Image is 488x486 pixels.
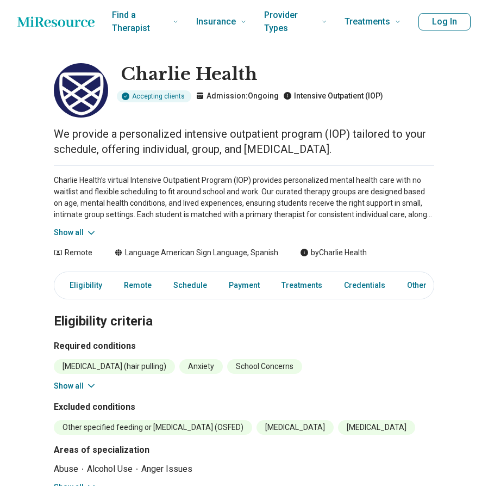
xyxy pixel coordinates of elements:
[54,444,434,457] h3: Areas of specialization
[222,274,266,297] a: Payment
[54,247,92,259] div: Remote
[283,90,383,102] p: Intensive Outpatient (IOP)
[112,8,168,36] span: Find a Therapist
[117,274,158,297] a: Remote
[114,247,278,259] div: Language: American Sign Language, Spanish
[54,227,97,238] button: Show all
[117,90,191,102] div: Accepting clients
[264,8,317,36] span: Provider Types
[54,463,87,475] li: Abuse
[54,286,434,331] h2: Eligibility criteria
[300,247,367,259] div: by Charlie Health
[54,359,175,374] li: [MEDICAL_DATA] (hair pulling)
[54,420,252,435] li: Other specified feeding or [MEDICAL_DATA] (OSFED)
[141,463,192,475] li: Anger Issues
[227,359,302,374] li: School Concerns
[54,380,97,392] button: Show all
[57,274,109,297] a: Eligibility
[54,126,434,157] p: We provide a personalized intensive outpatient program (IOP) tailored to your schedule, offering ...
[54,340,434,353] h3: Required conditions
[401,274,440,297] a: Other
[345,14,390,29] span: Treatments
[54,175,434,220] p: Charlie Health’s virtual Intensive Outpatient Program (IOP) provides personalized mental health c...
[418,13,471,30] button: Log In
[54,401,434,414] h3: Excluded conditions
[337,274,392,297] a: Credentials
[275,274,329,297] a: Treatments
[87,463,141,475] li: Alcohol Use
[167,274,214,297] a: Schedule
[196,14,236,29] span: Insurance
[121,63,383,86] h1: Charlie Health
[338,420,415,435] li: [MEDICAL_DATA]
[17,11,95,33] a: Home page
[179,359,223,374] li: Anxiety
[256,420,334,435] li: [MEDICAL_DATA]
[196,90,279,102] p: Admission: Ongoing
